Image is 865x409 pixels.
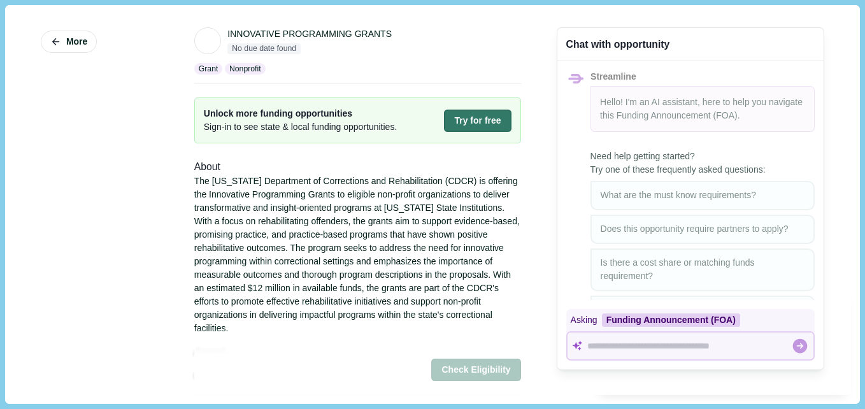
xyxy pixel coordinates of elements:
[199,63,218,75] p: Grant
[194,175,521,335] div: The [US_STATE] Department of Corrections and Rehabilitation (CDCR) is offering the Innovative Pro...
[590,71,636,82] span: Streamline
[227,27,392,41] div: INNOVATIVE PROGRAMMING GRANTS
[41,31,97,53] button: More
[194,159,521,175] div: About
[566,37,670,52] div: Chat with opportunity
[204,120,397,134] span: Sign-in to see state & local funding opportunities.
[566,309,815,331] div: Asking
[227,43,301,55] span: No due date found
[204,107,397,120] span: Unlock more funding opportunities
[444,110,511,132] button: Try for free
[600,97,803,120] span: Hello! I'm an AI assistant, here to help you navigate this .
[66,36,87,47] span: More
[229,63,261,75] p: Nonprofit
[431,359,520,382] button: Check Eligibility
[602,313,740,327] div: Funding Announcement (FOA)
[617,110,738,120] span: Funding Announcement (FOA)
[590,150,815,176] span: Need help getting started? Try one of these frequently asked questions:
